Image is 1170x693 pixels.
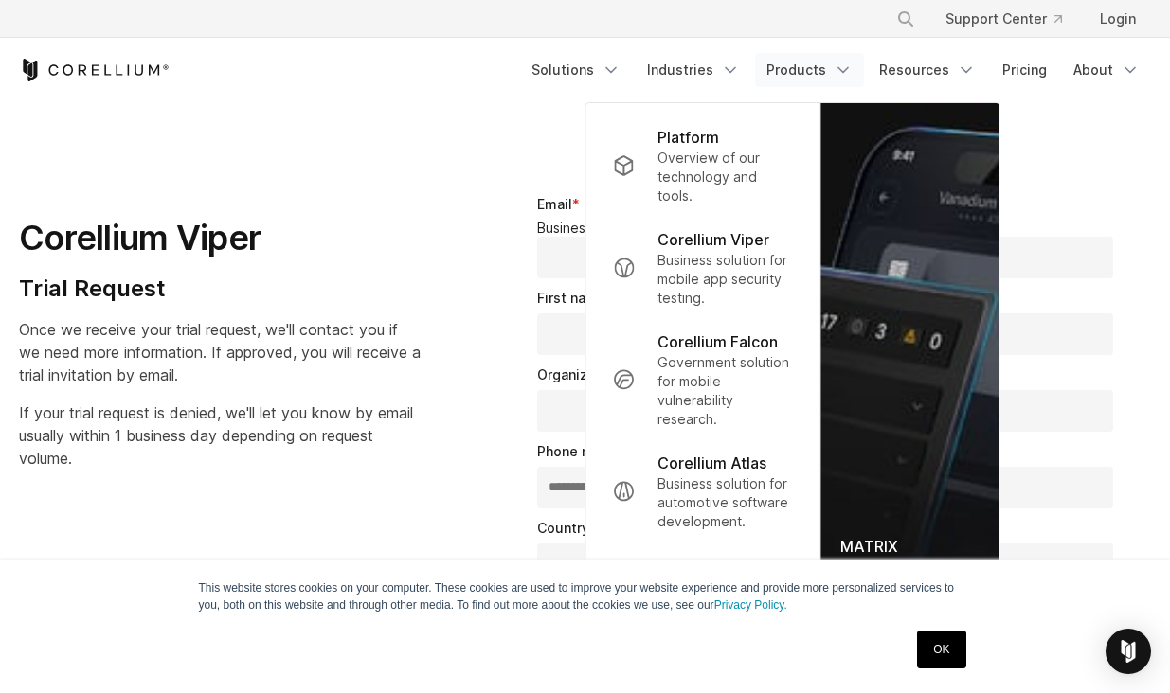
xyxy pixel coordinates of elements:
a: About [1062,53,1151,87]
a: Pricing [991,53,1058,87]
p: Business solution for mobile app security testing. [657,251,793,308]
span: Organization name [537,366,660,382]
a: Corellium Viper Business solution for mobile app security testing. [597,217,808,319]
a: Corellium Falcon Government solution for mobile vulnerability research. [597,319,808,440]
legend: Business email address is required [537,220,1121,237]
p: Corellium Viper [657,228,769,251]
a: MATRIX Technology Mobile app testing and reporting automation. [821,103,999,656]
p: Overview of our technology and tools. [657,149,793,205]
a: Corellium Solo Community solution for mobile security discovery. [597,542,808,645]
span: If your trial request is denied, we'll let you know by email usually within 1 business day depend... [19,403,413,468]
span: Phone number [537,443,632,459]
img: Matrix_WebNav_1x [821,103,999,656]
h1: Corellium Viper [19,217,423,259]
a: Corellium Atlas Business solution for automotive software development. [597,440,808,542]
p: This website stores cookies on your computer. These cookies are used to improve your website expe... [199,579,972,613]
a: OK [917,631,965,668]
p: Government solution for mobile vulnerability research. [657,353,793,429]
p: Corellium Falcon [657,330,778,353]
a: Resources [868,53,987,87]
span: Country/Region [537,520,639,536]
span: Once we receive your trial request, we'll contact you if we need more information. If approved, y... [19,320,421,384]
a: Industries [636,53,751,87]
button: Search [889,2,923,36]
p: Corellium Solo [657,554,763,577]
span: Email [537,196,572,212]
p: Platform [657,126,719,149]
div: Navigation Menu [520,53,1151,87]
div: Navigation Menu [873,2,1151,36]
a: Solutions [520,53,632,87]
div: Open Intercom Messenger [1106,629,1151,674]
a: Corellium Home [19,59,170,81]
a: Privacy Policy. [714,598,787,612]
p: Business solution for automotive software development. [657,474,793,531]
a: Login [1085,2,1151,36]
p: Corellium Atlas [657,452,766,474]
a: Platform Overview of our technology and tools. [597,115,808,217]
a: Support Center [930,2,1077,36]
span: First name [537,290,606,306]
a: Products [755,53,864,87]
div: MATRIX Technology [840,535,981,580]
h4: Trial Request [19,275,423,303]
